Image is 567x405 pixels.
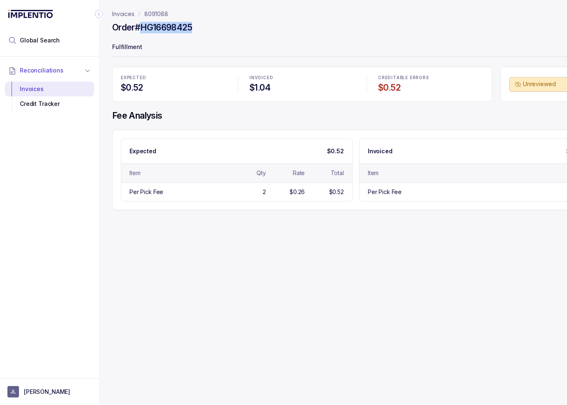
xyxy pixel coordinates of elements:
h4: $1.04 [249,82,355,94]
div: Rate [293,169,305,177]
nav: breadcrumb [112,10,168,18]
div: Per Pick Fee [368,188,402,196]
div: 2 [263,188,266,196]
h4: $0.52 [121,82,226,94]
p: EXPECTED [121,75,226,80]
div: Item [368,169,379,177]
p: $0.52 [327,147,344,155]
button: Reconciliations [5,61,94,80]
span: User initials [7,386,19,398]
p: CREDITABLE ERRORS [378,75,484,80]
div: Total [331,169,344,177]
div: Collapse Icon [94,9,104,19]
a: Invoices [112,10,134,18]
p: Invoiced [368,147,393,155]
div: $0.26 [289,188,305,196]
span: Reconciliations [20,66,64,75]
h4: Order #HG16698425 [112,22,192,33]
div: Credit Tracker [12,96,87,111]
a: 8091088 [144,10,168,18]
span: Global Search [20,36,60,44]
div: Item [129,169,140,177]
p: INVOICED [249,75,355,80]
div: Reconciliations [5,80,94,113]
div: Invoices [12,82,87,96]
div: $0.52 [329,188,344,196]
button: User initials[PERSON_NAME] [7,386,92,398]
p: [PERSON_NAME] [24,388,70,396]
p: Expected [129,147,156,155]
div: Per Pick Fee [129,188,163,196]
h4: $0.52 [378,82,484,94]
div: Qty [256,169,266,177]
